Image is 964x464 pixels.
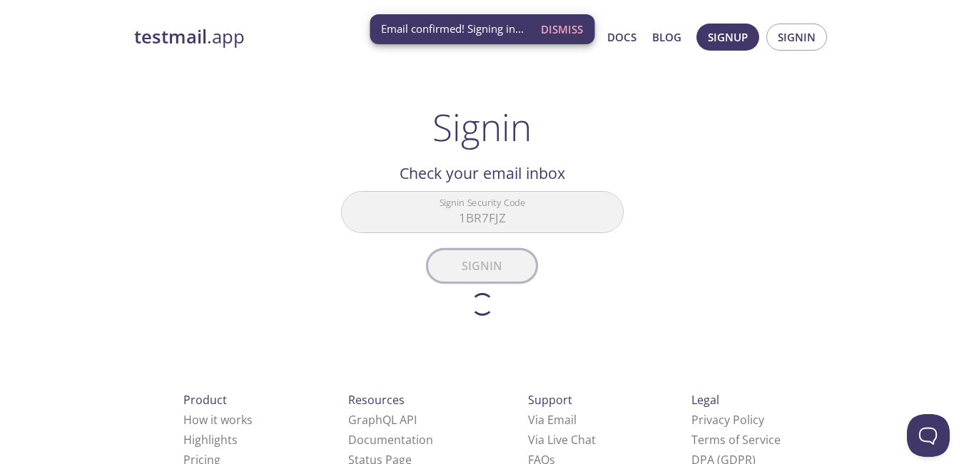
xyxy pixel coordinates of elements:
a: Docs [607,28,636,46]
a: GraphQL API [348,412,417,428]
a: Blog [652,28,681,46]
span: Signup [708,28,748,46]
h2: Check your email inbox [341,161,624,185]
span: Resources [348,392,405,408]
span: Legal [691,392,719,408]
a: testmail.app [134,25,470,49]
span: Product [183,392,227,408]
button: Signin [766,24,827,51]
a: Via Live Chat [528,432,596,448]
span: Email confirmed! Signing in... [381,21,524,36]
iframe: Help Scout Beacon - Open [907,414,950,457]
span: Dismiss [541,20,583,38]
a: Terms of Service [691,432,781,448]
h1: Signin [432,105,532,148]
strong: testmail [134,24,207,49]
button: Signup [696,24,759,51]
button: Dismiss [535,16,589,43]
a: How it works [183,412,253,428]
a: Highlights [183,432,238,448]
span: Support [528,392,572,408]
a: Documentation [348,432,433,448]
a: Privacy Policy [691,412,764,428]
a: Via Email [528,412,577,428]
span: Signin [778,28,816,46]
